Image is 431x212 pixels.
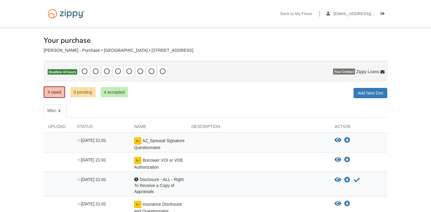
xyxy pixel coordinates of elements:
a: Download AZ_Spousal Signature Questionnaire [344,138,350,143]
button: View AZ_Spousal Signature Questionnaire [335,137,341,143]
a: Misc [44,104,66,117]
span: rpmoralesmeneses@gmail.com [334,11,403,16]
span: [DATE] 21:01 [77,138,106,143]
div: Name [130,123,187,132]
a: edit profile [326,11,403,17]
span: 4 [56,108,63,114]
a: 4 owed [44,86,65,98]
a: Back to My Flows [280,11,312,17]
img: Preparing document [134,137,141,145]
a: Download Disclosure - ALL - Right To Receive a Copy of Appraisals [344,178,350,182]
a: Log out [381,11,387,17]
span: [DATE] 21:01 [77,201,106,206]
img: Preparing document [134,201,141,208]
span: Borrower VOI or VOE Authorization [134,158,183,170]
button: View Disclosure - ALL - Right To Receive a Copy of Appraisals [335,177,341,183]
div: Action [330,123,387,132]
span: AZ_Spousal Signature Questionnaire [134,138,184,150]
img: Preparing document [134,157,141,164]
span: Your Contact [333,69,355,75]
a: 0 pending [70,87,96,97]
a: Download Insurance Disclosure and Questionnaire [344,201,350,206]
span: [DATE] 21:01 [77,157,106,162]
button: Acknowledge receipt of document [353,176,360,184]
a: 4 accepted [101,87,128,97]
span: Zippy Loans [356,69,379,75]
div: Status [72,123,130,132]
span: Deadline 44 hours [48,69,77,75]
div: Upload [44,123,72,132]
h1: Your purchase [44,36,91,44]
span: Disclosure - ALL - Right To Receive a Copy of Appraisals [134,177,184,194]
img: Logo [44,6,89,21]
div: Description [187,123,330,132]
button: View Insurance Disclosure and Questionnaire [335,201,341,207]
span: [DATE] 21:01 [77,177,106,182]
button: View Borrower VOI or VOE Authorization [335,157,341,163]
div: [PERSON_NAME] - Purchase • [GEOGRAPHIC_DATA] • [STREET_ADDRESS] [44,48,387,53]
a: Add New Doc [354,88,387,98]
a: Download Borrower VOI or VOE Authorization [344,157,350,162]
